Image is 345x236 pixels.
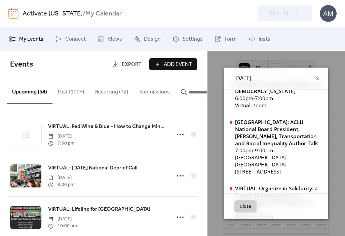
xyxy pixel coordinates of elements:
b: / [83,7,85,20]
span: 10:00 am [48,223,77,230]
a: Design [129,30,166,48]
span: [DATE] [48,133,75,140]
a: Settings [167,30,208,48]
button: Submissions [134,78,175,103]
span: 9:00pm [255,147,273,154]
span: 7:30 pm [48,140,75,147]
span: Export [122,61,142,69]
span: VIRTUAL: Lifeline for [GEOGRAPHIC_DATA] [48,205,150,213]
div: AM [320,5,337,22]
div: VIRTUAL: Organize in Solidarity: a 5-week training series on organizing our communities to resist... [235,185,323,213]
button: Past (100+) [52,78,90,103]
button: Add Event [149,58,197,70]
span: VIRTUAL: Red Wine & Blue - How to Change Minds Without Talking Politics [48,123,166,131]
span: 8:00 pm [48,181,75,188]
a: Form [209,30,242,48]
span: VIRTUAL: [DATE] National Debrief Call [48,164,138,172]
a: VIRTUAL: Red Wine & Blue - How to Change Minds Without Talking Politics [48,122,166,131]
span: 7:00pm [255,95,273,102]
button: Upcoming (54) [7,78,52,104]
div: [GEOGRAPHIC_DATA]: [GEOGRAPHIC_DATA] [STREET_ADDRESS] [235,154,323,175]
span: My Events [19,35,43,43]
span: Connect [65,35,86,43]
a: Activate [US_STATE] [23,7,83,20]
span: - [253,95,255,102]
span: Settings [183,35,203,43]
span: 7:00pm [235,147,253,154]
button: Recurring (72) [90,78,134,103]
button: Close [234,200,257,212]
span: Design [144,35,161,43]
b: My Calendar [85,7,122,20]
div: Virtual: zoom [235,102,323,109]
img: logo [8,8,18,19]
span: Events [10,57,33,72]
a: My Events [4,30,48,48]
span: - [253,147,255,154]
span: Install [259,35,272,43]
span: Form [225,35,237,43]
a: VIRTUAL: Lifeline for [GEOGRAPHIC_DATA] [48,205,150,214]
span: Add Event [164,61,192,69]
a: Connect [50,30,91,48]
a: VIRTUAL: [DATE] National Debrief Call [48,164,138,172]
span: [DATE] [234,74,251,83]
span: 6:00pm [235,95,253,102]
a: Views [92,30,127,48]
span: Views [108,35,122,43]
span: [DATE] [48,174,75,181]
span: [DATE] [48,215,77,223]
div: [GEOGRAPHIC_DATA]: ACLU National Board President, [PERSON_NAME], Transportation and Racial Inequa... [235,119,323,147]
a: Install [243,30,277,48]
a: Export [107,58,147,70]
